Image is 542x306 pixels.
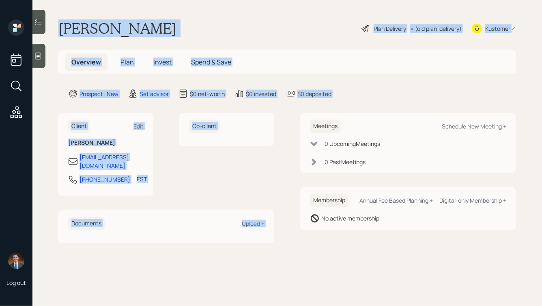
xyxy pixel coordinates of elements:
div: [EMAIL_ADDRESS][DOMAIN_NAME] [80,153,144,170]
div: Plan Delivery [374,24,406,33]
div: $0 deposited [297,90,331,98]
div: Edit [133,122,144,130]
span: Overview [71,58,101,66]
div: • (old plan-delivery) [410,24,462,33]
span: Plan [120,58,134,66]
div: No active membership [321,214,379,223]
h6: Client [68,120,90,133]
div: Set advisor [140,90,169,98]
span: Spend & Save [191,58,231,66]
span: Invest [153,58,172,66]
div: $0 net-worth [190,90,225,98]
div: Kustomer [485,24,510,33]
h1: [PERSON_NAME] [58,19,176,37]
div: Digital-only Membership + [439,197,506,204]
img: hunter_neumayer.jpg [8,253,24,269]
div: Prospect · New [80,90,118,98]
div: 0 Upcoming Meeting s [325,139,380,148]
div: EST [137,175,147,183]
div: 0 Past Meeting s [325,158,366,166]
h6: Co-client [189,120,220,133]
div: Schedule New Meeting + [442,122,506,130]
div: $0 invested [246,90,276,98]
div: Annual Fee Based Planning + [359,197,433,204]
h6: Documents [68,217,105,230]
div: Upload + [242,220,265,227]
div: [PHONE_NUMBER] [80,175,130,184]
div: Log out [6,279,26,287]
h6: [PERSON_NAME] [68,139,144,146]
h6: Meetings [310,120,341,133]
h6: Membership [310,194,348,207]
